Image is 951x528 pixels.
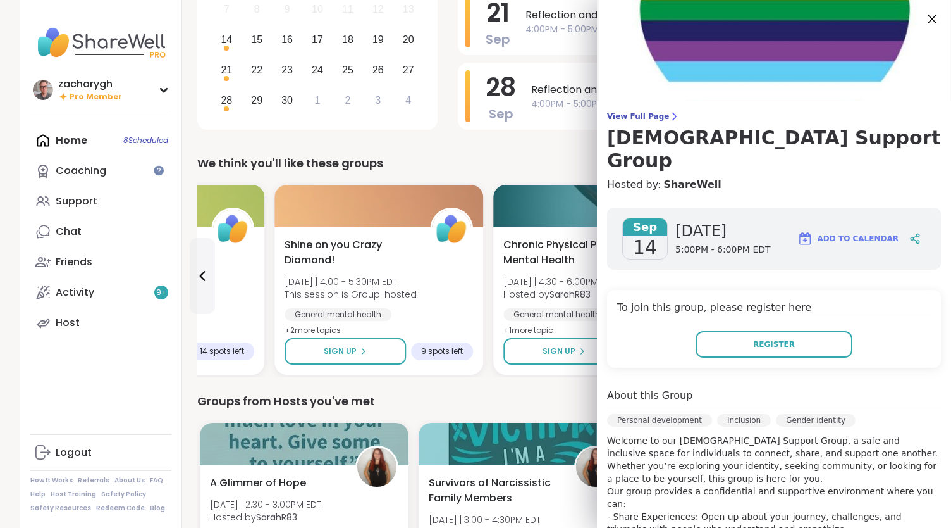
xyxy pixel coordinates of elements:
div: General mental health [503,308,610,321]
span: This session is Group-hosted [285,288,417,301]
span: Reflection and [MEDICAL_DATA] [525,8,893,23]
div: Choose Monday, September 15th, 2025 [243,27,271,54]
div: 27 [403,61,414,79]
div: Choose Sunday, September 21st, 2025 [213,56,240,84]
span: 4:00PM - 5:00PM EDT [531,97,893,111]
span: Sep [486,30,510,48]
div: 23 [281,61,293,79]
div: Choose Saturday, September 27th, 2025 [395,56,422,84]
a: Safety Policy [101,490,146,499]
div: 14 [221,31,232,48]
div: 29 [251,92,262,109]
div: Choose Thursday, September 25th, 2025 [334,56,362,84]
div: Choose Monday, September 29th, 2025 [243,87,271,114]
div: Choose Sunday, September 28th, 2025 [213,87,240,114]
div: Choose Friday, October 3rd, 2025 [364,87,391,114]
b: SarahR83 [549,288,591,301]
a: Help [30,490,46,499]
div: Choose Saturday, September 20th, 2025 [395,27,422,54]
span: Sep [623,218,667,236]
span: [DATE] | 3:00 - 4:30PM EDT [429,513,541,526]
div: 13 [403,1,414,18]
span: Shine on you Crazy Diamond! [285,237,416,268]
div: 17 [312,31,323,48]
span: 28 [486,70,516,105]
span: Sign Up [543,346,575,357]
div: 16 [281,31,293,48]
div: We think you'll like these groups [197,154,916,172]
h3: [DEMOGRAPHIC_DATA] Support Group [607,127,941,172]
a: Host [30,308,171,338]
span: Pro Member [70,92,122,103]
div: Personal development [607,414,712,427]
span: Hosted by [210,511,321,524]
div: zacharygh [58,77,122,91]
div: Support [56,194,97,208]
div: 11 [342,1,353,18]
span: Reflection and [MEDICAL_DATA] [531,82,893,97]
div: Choose Tuesday, September 23rd, 2025 [274,56,301,84]
span: Hosted by [503,288,616,301]
a: FAQ [150,476,163,485]
h4: About this Group [607,388,692,403]
a: Activity9+ [30,277,171,308]
a: Support [30,186,171,217]
a: Logout [30,437,171,468]
div: Gender identity [776,414,856,427]
span: Sep [489,105,513,123]
img: SarahR83 [357,448,396,487]
div: 28 [221,92,232,109]
iframe: Spotlight [154,165,164,175]
div: 15 [251,31,262,48]
div: 18 [342,31,353,48]
div: 7 [224,1,230,18]
a: Chat [30,217,171,247]
div: 19 [372,31,384,48]
div: Friends [56,255,92,269]
span: 4:00PM - 5:00PM EDT [525,23,893,36]
span: Chronic Physical Pain & Mental Health [503,237,635,268]
div: 1 [315,92,321,109]
span: 9 spots left [421,346,463,356]
img: ShareWell [213,210,252,249]
div: 22 [251,61,262,79]
div: Choose Friday, September 19th, 2025 [364,27,391,54]
a: How It Works [30,476,73,485]
div: Groups from Hosts you've met [197,393,916,410]
div: Host [56,316,80,330]
a: Blog [150,504,165,513]
a: ShareWell [663,177,721,192]
div: Choose Wednesday, September 24th, 2025 [304,56,331,84]
span: 14 [633,236,657,259]
img: ShareWell Logomark [797,231,813,246]
div: 25 [342,61,353,79]
a: Referrals [78,476,109,485]
div: Chat [56,225,82,239]
div: Choose Tuesday, September 16th, 2025 [274,27,301,54]
div: 8 [254,1,260,18]
div: 9 [285,1,290,18]
div: 2 [345,92,350,109]
div: General mental health [285,308,391,321]
div: 24 [312,61,323,79]
a: Coaching [30,156,171,186]
span: 5:00PM - 6:00PM EDT [675,244,771,256]
a: Friends [30,247,171,277]
div: 20 [403,31,414,48]
span: Add to Calendar [818,233,899,244]
img: zacharygh [33,80,53,100]
div: Choose Saturday, October 4th, 2025 [395,87,422,114]
span: [DATE] [675,221,771,241]
span: [DATE] | 4:00 - 5:30PM EDT [285,275,417,288]
span: 9 + [156,287,167,298]
img: ShareWell [432,210,471,249]
div: Choose Tuesday, September 30th, 2025 [274,87,301,114]
div: 21 [221,61,232,79]
img: SarahR83 [576,448,615,487]
div: Choose Wednesday, October 1st, 2025 [304,87,331,114]
div: 10 [312,1,323,18]
span: ¡Comunidad para los que hablamos español! [66,237,197,268]
a: About Us [114,476,145,485]
span: [DATE] | 2:30 - 3:00PM EDT [210,498,321,511]
span: Register [753,339,795,350]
